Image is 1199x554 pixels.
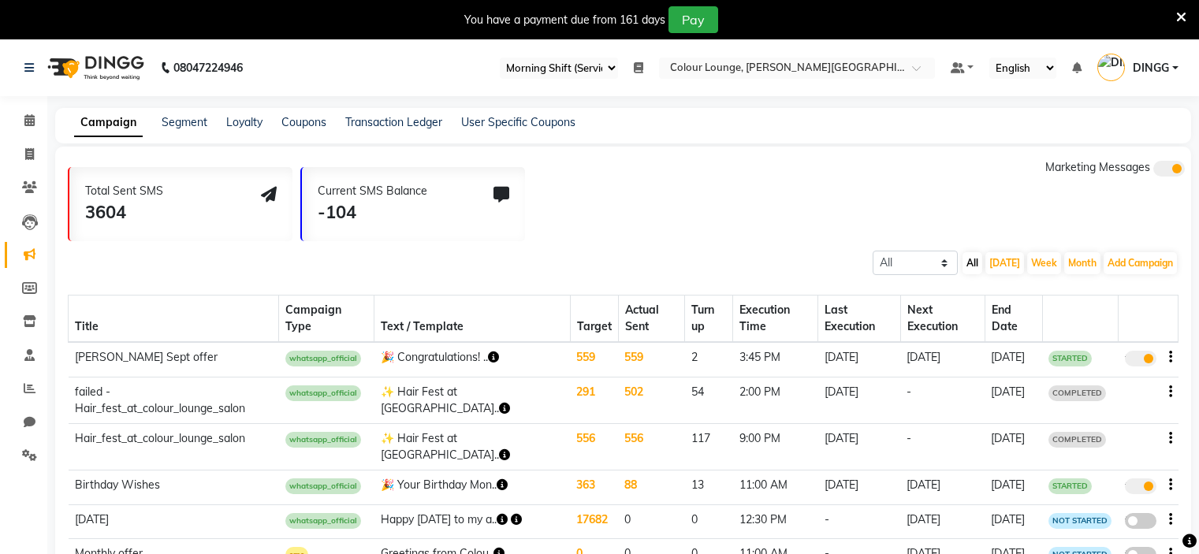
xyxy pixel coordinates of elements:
td: [DATE] [818,377,901,423]
td: - [818,504,901,539]
span: whatsapp_official [285,385,361,401]
button: Add Campaign [1104,252,1177,274]
td: [DATE] [985,504,1042,539]
span: COMPLETED [1048,432,1106,448]
th: Next Execution [900,296,985,343]
div: 3604 [85,199,163,225]
th: Title [69,296,279,343]
td: 0 [685,504,733,539]
td: 3:45 PM [733,342,818,377]
td: [DATE] [900,342,985,377]
span: DINGG [1133,60,1169,76]
td: 556 [618,423,684,470]
label: true [1125,351,1156,366]
span: COMPLETED [1048,385,1106,401]
td: [DATE] [900,470,985,504]
span: whatsapp_official [285,478,361,494]
b: 08047224946 [173,46,243,90]
td: ✨ Hair Fest at [GEOGRAPHIC_DATA].. [374,423,570,470]
th: Turn up [685,296,733,343]
button: Week [1027,252,1061,274]
a: Campaign [74,109,143,137]
th: Target [570,296,618,343]
div: You have a payment due from 161 days [464,12,665,28]
th: Actual Sent [618,296,684,343]
td: 9:00 PM [733,423,818,470]
td: failed - Hair_fest_at_colour_lounge_salon [69,377,279,423]
td: [DATE] [818,470,901,504]
td: 291 [570,377,618,423]
label: true [1125,478,1156,494]
a: Loyalty [226,115,263,129]
td: 12:30 PM [733,504,818,539]
td: 559 [618,342,684,377]
td: ✨ Hair Fest at [GEOGRAPHIC_DATA].. [374,377,570,423]
a: Segment [162,115,207,129]
img: logo [40,46,148,90]
td: [DATE] [818,342,901,377]
td: Hair_fest_at_colour_lounge_salon [69,423,279,470]
td: Happy [DATE] to my a.. [374,504,570,539]
td: 2:00 PM [733,377,818,423]
span: whatsapp_official [285,351,361,366]
th: Campaign Type [279,296,374,343]
td: - [900,423,985,470]
a: Coupons [281,115,326,129]
div: -104 [318,199,427,225]
td: 0 [618,504,684,539]
button: Pay [668,6,718,33]
span: whatsapp_official [285,513,361,529]
td: 88 [618,470,684,504]
button: All [963,252,982,274]
td: [DATE] [985,377,1042,423]
td: [DATE] [69,504,279,539]
button: [DATE] [985,252,1024,274]
td: 502 [618,377,684,423]
td: [PERSON_NAME] Sept offer [69,342,279,377]
a: User Specific Coupons [461,115,575,129]
div: Current SMS Balance [318,183,427,199]
th: End Date [985,296,1042,343]
td: 17682 [570,504,618,539]
td: Birthday Wishes [69,470,279,504]
th: Last Execution [818,296,901,343]
span: STARTED [1048,351,1092,366]
th: Text / Template [374,296,570,343]
td: [DATE] [818,423,901,470]
span: STARTED [1048,478,1092,494]
div: Total Sent SMS [85,183,163,199]
span: whatsapp_official [285,432,361,448]
td: [DATE] [900,504,985,539]
td: 2 [685,342,733,377]
th: Execution Time [733,296,818,343]
td: [DATE] [985,470,1042,504]
td: [DATE] [985,342,1042,377]
a: Transaction Ledger [345,115,442,129]
td: 11:00 AM [733,470,818,504]
img: DINGG [1097,54,1125,81]
label: false [1125,513,1156,529]
td: 54 [685,377,733,423]
span: Marketing Messages [1045,160,1150,174]
td: [DATE] [985,423,1042,470]
td: 13 [685,470,733,504]
td: 559 [570,342,618,377]
td: 🎉 Your Birthday Mon.. [374,470,570,504]
td: 117 [685,423,733,470]
td: 🎉 Congratulations! .. [374,342,570,377]
td: 556 [570,423,618,470]
td: 363 [570,470,618,504]
td: - [900,377,985,423]
button: Month [1064,252,1100,274]
span: NOT STARTED [1048,513,1111,529]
